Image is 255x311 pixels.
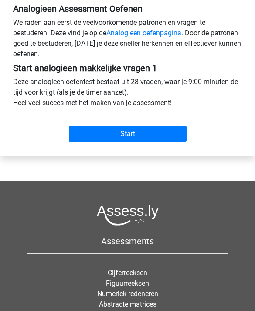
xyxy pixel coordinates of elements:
[7,17,248,63] div: We raden aan eerst de veelvoorkomende patronen en vragen te bestuderen. Deze vind je op de . Door...
[13,3,242,14] h5: Analogieen Assessment Oefenen
[7,77,248,112] div: Deze analogieen oefentest bestaat uit 28 vragen, waar je 9:00 minuten de tijd voor krijgt (als je...
[69,126,187,142] input: Start
[97,290,158,298] a: Numeriek redeneren
[99,300,156,308] a: Abstracte matrices
[97,205,159,226] img: Assessly logo
[108,269,147,277] a: Cijferreeksen
[13,63,242,73] h5: Start analogieen makkelijke vragen 1
[106,29,181,37] a: Analogieen oefenpagina
[27,236,228,246] h5: Assessments
[106,279,149,287] a: Figuurreeksen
